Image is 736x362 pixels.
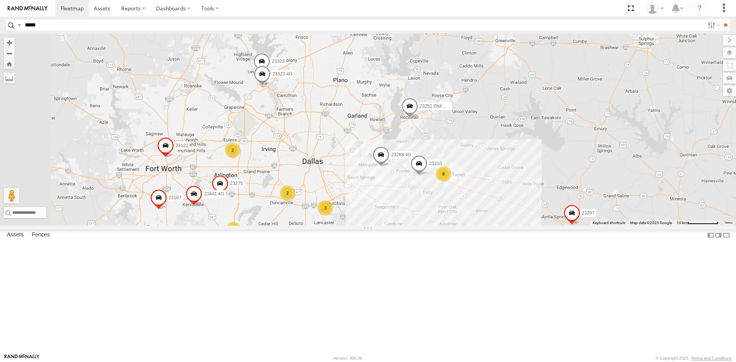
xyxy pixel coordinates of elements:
[707,229,715,241] label: Dock Summary Table to the Left
[225,143,240,158] div: 2
[655,356,732,360] div: © Copyright 2025 -
[272,59,284,64] span: 23323
[391,152,411,157] span: 23268 4G
[4,354,39,362] a: Visit our Website
[4,38,15,48] button: Zoom in
[4,73,15,84] label: Measure
[333,356,362,360] div: Version: 306.00
[204,191,224,197] span: 23441 4G
[723,85,736,96] label: Map Settings
[644,3,666,14] div: Puma Singh
[16,20,22,31] label: Search Query
[723,229,730,241] label: Hide Summary Table
[677,221,687,225] span: 10 km
[715,229,722,241] label: Dock Summary Table to the Right
[429,161,442,166] span: 23310
[3,230,27,241] label: Assets
[4,188,19,203] button: Drag Pegman onto the map to open Street View
[169,195,181,200] span: 23187
[436,166,451,182] div: 8
[280,185,295,201] div: 2
[582,210,595,216] span: 23297
[593,220,626,226] button: Keyboard shortcuts
[318,200,333,216] div: 3
[691,356,732,360] a: Terms and Conditions
[8,6,48,11] img: rand-logo.svg
[272,71,292,76] span: 23323 4G
[176,143,188,148] span: 23122
[420,103,453,109] span: 23251 Old/Good
[226,222,241,237] div: 2
[705,20,721,31] label: Search Filter Options
[724,221,733,224] a: Terms (opens in new tab)
[674,220,721,226] button: Map Scale: 10 km per 77 pixels
[28,230,54,241] label: Fences
[693,2,706,15] i: ?
[630,221,672,225] span: Map data ©2025 Google
[4,48,15,59] button: Zoom out
[4,59,15,69] button: Zoom Home
[230,181,243,186] span: 23275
